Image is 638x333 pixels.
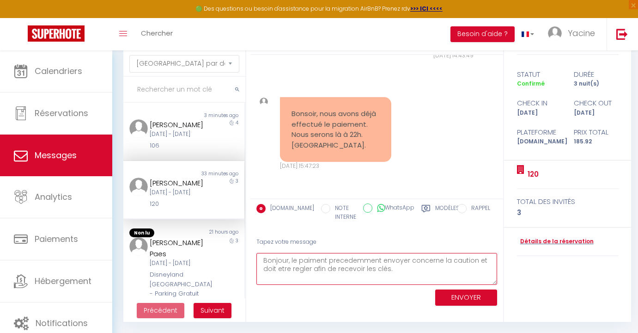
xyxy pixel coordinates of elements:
span: Paiements [35,233,78,245]
span: Non lu [129,228,154,238]
div: total des invités [517,196,619,207]
div: [PERSON_NAME] [150,119,208,130]
span: Analytics [35,191,72,203]
div: [DATE] - [DATE] [150,188,208,197]
span: 3 [236,237,238,244]
span: Confirmé [517,80,545,87]
span: Réservations [35,107,88,119]
span: Messages [35,149,77,161]
span: Calendriers [35,65,82,77]
div: 33 minutes ago [184,170,244,178]
button: ENVOYER [435,290,497,306]
div: [DATE] [511,109,568,117]
span: Précédent [144,306,177,315]
div: 3 [517,207,619,218]
div: Tapez votre message [256,231,497,253]
div: check in [511,98,568,109]
button: Next [194,303,231,319]
span: Notifications [36,317,88,329]
div: Prix total [568,127,625,138]
div: [DATE] - [DATE] [150,130,208,139]
div: 21 hours ago [184,228,244,238]
div: durée [568,69,625,80]
img: logout [616,28,628,40]
div: [DATE] [568,109,625,117]
img: Super Booking [28,25,85,42]
span: Suivant [201,306,225,315]
img: ... [129,119,148,138]
img: ... [260,98,268,106]
div: Disneyland [GEOGRAPHIC_DATA] - Parking Gratuit [150,270,208,298]
div: [DATE] 14:43:49 [362,51,474,60]
div: 3 minutes ago [184,112,244,119]
span: 4 [236,119,238,126]
label: WhatsApp [372,203,414,214]
label: [DOMAIN_NAME] [266,204,314,214]
span: Hébergement [35,275,91,287]
label: NOTE INTERNE [330,204,356,222]
a: Chercher [134,18,180,50]
img: ... [129,237,148,256]
div: [PERSON_NAME] Paes [150,237,208,259]
button: Previous [137,303,184,319]
img: ... [548,26,562,40]
a: 120 [524,169,539,180]
div: 185.92 [568,137,625,146]
div: 106 [150,141,208,150]
label: Modèles [435,204,460,223]
a: Détails de la réservation [517,237,594,246]
div: Plateforme [511,127,568,138]
div: 120 [150,199,208,209]
span: Chercher [141,28,173,38]
div: [PERSON_NAME] [150,178,208,189]
a: >>> ICI <<<< [410,5,443,12]
a: ... Yacine [541,18,607,50]
input: Rechercher un mot clé [123,77,245,103]
span: Yacine [568,27,595,39]
div: statut [511,69,568,80]
div: check out [568,98,625,109]
div: 3 nuit(s) [568,80,625,88]
div: [DATE] 15:47:23 [280,162,391,171]
span: 3 [236,178,238,185]
label: RAPPEL [467,204,490,214]
div: [DOMAIN_NAME] [511,137,568,146]
button: Besoin d'aide ? [450,26,515,42]
div: [DATE] - [DATE] [150,259,208,268]
pre: Bonsoir, nous avons déjà effectué le paiement. Nous serons là à 22h. [GEOGRAPHIC_DATA]. [292,109,380,150]
img: ... [129,178,148,196]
